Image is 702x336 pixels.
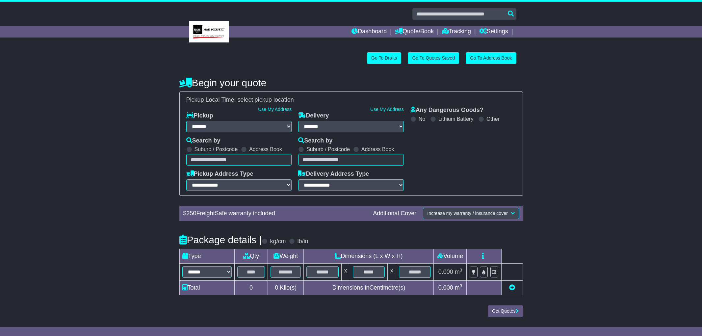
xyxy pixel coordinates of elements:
[179,249,234,263] td: Type
[410,107,483,114] label: Any Dangerous Goods?
[304,281,434,295] td: Dimensions in Centimetre(s)
[304,249,434,263] td: Dimensions (L x W x H)
[186,112,213,119] label: Pickup
[419,116,425,122] label: No
[195,146,238,152] label: Suburb / Postcode
[249,146,282,152] label: Address Book
[460,283,462,288] sup: 3
[306,146,350,152] label: Suburb / Postcode
[367,52,401,64] a: Go To Drafts
[351,26,387,38] a: Dashboard
[179,77,523,88] h4: Begin your quote
[466,52,516,64] a: Go To Address Book
[258,107,292,112] a: Use My Address
[423,208,519,219] button: Increase my warranty / insurance cover
[180,210,370,217] div: $ FreightSafe warranty included
[189,21,229,42] img: MBE Eight Mile Plains
[270,238,286,245] label: kg/cm
[455,269,462,275] span: m
[183,96,519,104] div: Pickup Local Time:
[361,146,394,152] label: Address Book
[297,238,308,245] label: lb/in
[395,26,434,38] a: Quote/Book
[442,26,471,38] a: Tracking
[179,234,262,245] h4: Package details |
[455,284,462,291] span: m
[427,211,507,216] span: Increase my warranty / insurance cover
[298,112,329,119] label: Delivery
[370,210,420,217] div: Additional Cover
[268,249,304,263] td: Weight
[186,170,253,178] label: Pickup Address Type
[438,116,474,122] label: Lithium Battery
[238,96,294,103] span: select pickup location
[341,263,350,280] td: x
[298,137,332,144] label: Search by
[438,284,453,291] span: 0.000
[179,281,234,295] td: Total
[298,170,369,178] label: Delivery Address Type
[388,263,396,280] td: x
[408,52,459,64] a: Go To Quotes Saved
[268,281,304,295] td: Kilo(s)
[434,249,467,263] td: Volume
[460,268,462,272] sup: 3
[234,281,268,295] td: 0
[486,116,500,122] label: Other
[488,305,523,317] button: Get Quotes
[370,107,404,112] a: Use My Address
[187,210,196,217] span: 250
[234,249,268,263] td: Qty
[275,284,278,291] span: 0
[438,269,453,275] span: 0.000
[479,26,508,38] a: Settings
[509,284,515,291] a: Add new item
[186,137,221,144] label: Search by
